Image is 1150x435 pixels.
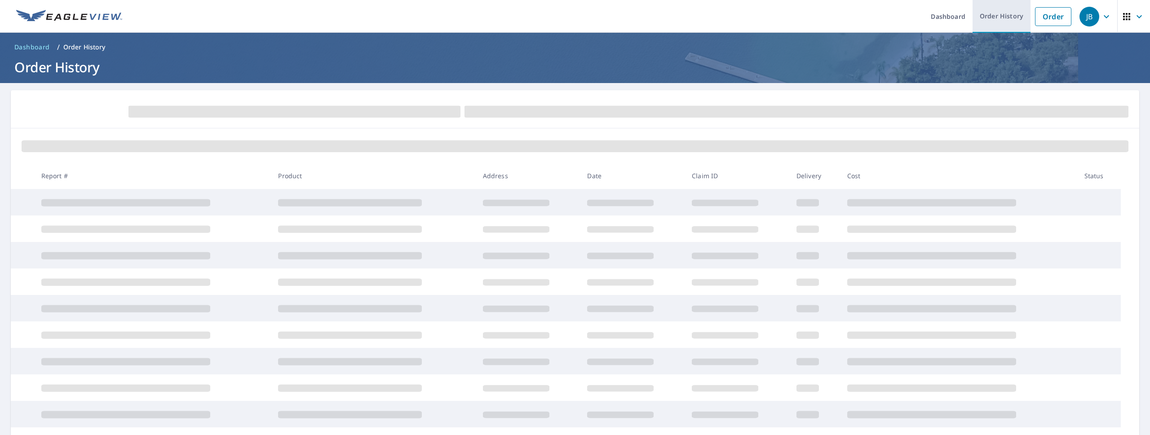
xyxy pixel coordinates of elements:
span: Dashboard [14,43,50,52]
th: Address [476,163,580,189]
a: Order [1035,7,1071,26]
th: Product [271,163,475,189]
p: Order History [63,43,106,52]
h1: Order History [11,58,1139,76]
th: Claim ID [685,163,789,189]
img: EV Logo [16,10,122,23]
th: Status [1077,163,1121,189]
li: / [57,42,60,53]
a: Dashboard [11,40,53,54]
th: Cost [840,163,1077,189]
th: Delivery [789,163,840,189]
div: JB [1079,7,1099,26]
nav: breadcrumb [11,40,1139,54]
th: Report # [34,163,271,189]
th: Date [580,163,685,189]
